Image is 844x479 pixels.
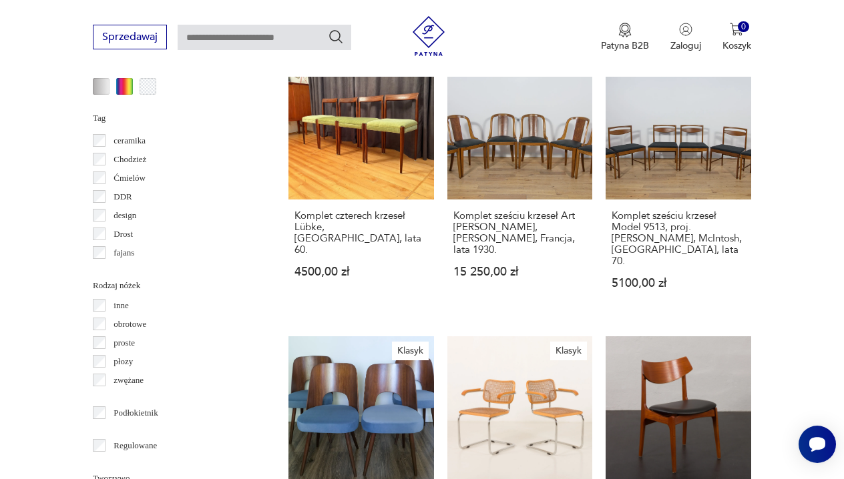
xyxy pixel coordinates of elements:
p: proste [114,336,135,350]
img: Ikonka użytkownika [679,23,692,36]
a: Sprzedawaj [93,33,167,43]
p: Regulowane [114,438,157,453]
img: Ikona koszyka [730,23,743,36]
p: zwężane [114,373,144,388]
h3: Komplet sześciu krzeseł Art [PERSON_NAME], [PERSON_NAME], Francja, lata 1930. [453,210,587,256]
p: Tag [93,111,256,125]
img: Patyna - sklep z meblami i dekoracjami vintage [409,16,449,56]
iframe: Smartsupp widget button [799,426,836,463]
p: inne [114,298,128,313]
p: design [114,208,136,223]
div: 0 [738,21,749,33]
p: płozy [114,354,133,369]
button: 0Koszyk [722,23,751,52]
p: Patyna B2B [601,39,649,52]
button: Szukaj [328,29,344,45]
p: Koszyk [722,39,751,52]
button: Sprzedawaj [93,25,167,49]
p: 5100,00 zł [612,278,745,289]
h3: Komplet czterech krzeseł Lübke, [GEOGRAPHIC_DATA], lata 60. [294,210,428,256]
p: Chodzież [114,152,146,167]
img: Ikona medalu [618,23,632,37]
a: Komplet sześciu krzeseł Model 9513, proj. T. Robertson, McIntosh, Wielka Brytania, lata 70.Komple... [606,54,751,315]
p: 15 250,00 zł [453,266,587,278]
a: Komplet sześciu krzeseł Art Deco Gondola, Rene Melin, Francja, lata 1930.Komplet sześciu krzeseł ... [447,54,593,315]
p: obrotowe [114,317,146,332]
p: Zaloguj [670,39,701,52]
p: Drost [114,227,133,242]
a: Komplet czterech krzeseł Lübke, Niemcy, lata 60.Komplet czterech krzeseł Lübke, [GEOGRAPHIC_DATA]... [288,54,434,315]
p: Podłokietnik [114,406,158,420]
h3: Komplet sześciu krzeseł Model 9513, proj. [PERSON_NAME], McIntosh, [GEOGRAPHIC_DATA], lata 70. [612,210,745,267]
p: ceramika [114,133,146,148]
p: DDR [114,189,132,204]
a: Ikona medaluPatyna B2B [601,23,649,52]
p: Rodzaj nóżek [93,278,256,293]
button: Zaloguj [670,23,701,52]
p: fajans [114,246,134,260]
p: Ćmielów [114,171,146,185]
button: Patyna B2B [601,23,649,52]
p: 4500,00 zł [294,266,428,278]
